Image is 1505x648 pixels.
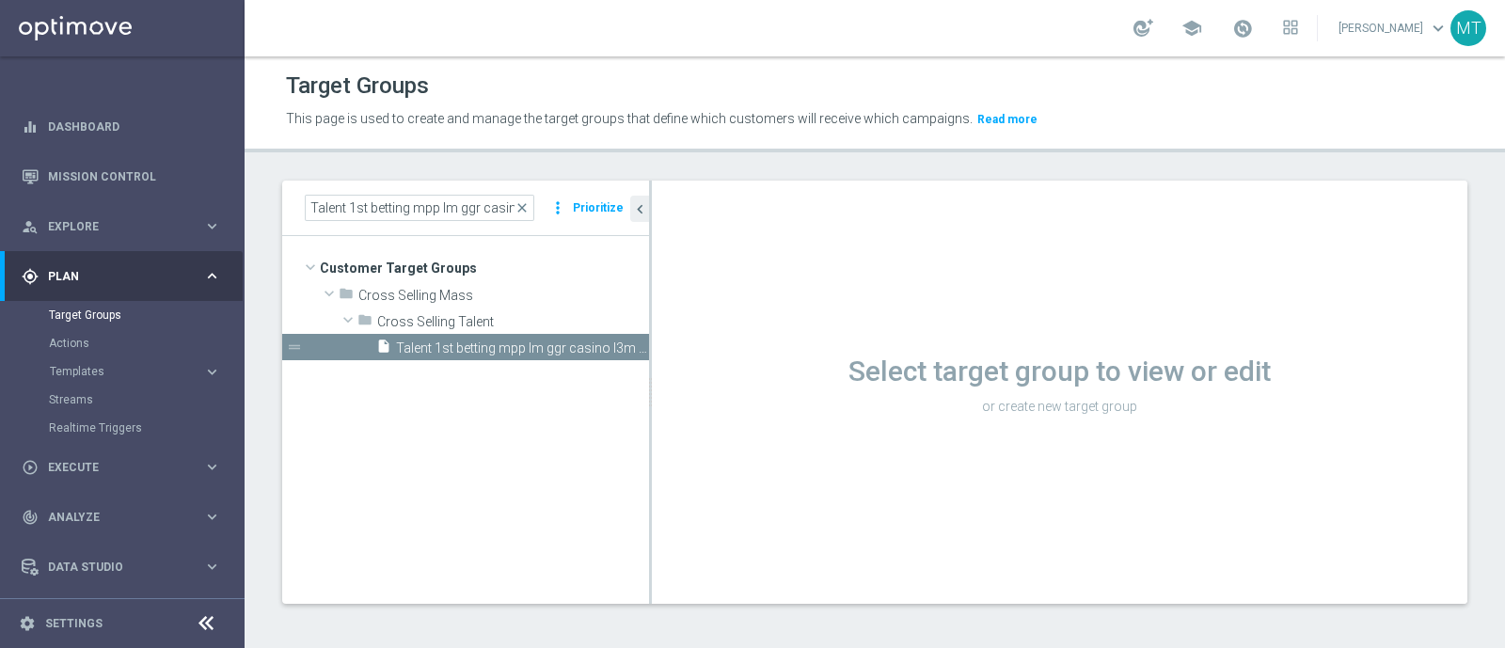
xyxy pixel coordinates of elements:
span: Analyze [48,512,203,523]
div: Explore [22,218,203,235]
button: person_search Explore keyboard_arrow_right [21,219,222,234]
i: more_vert [548,195,567,221]
i: folder [357,312,372,334]
div: Mission Control [22,151,221,201]
i: keyboard_arrow_right [203,267,221,285]
div: Templates [49,357,243,386]
button: gps_fixed Plan keyboard_arrow_right [21,269,222,284]
span: school [1181,18,1202,39]
p: or create new target group [652,398,1467,415]
span: Cross Selling Talent [377,314,649,330]
i: track_changes [22,509,39,526]
span: close [515,200,530,215]
i: person_search [22,218,39,235]
button: Mission Control [21,169,222,184]
div: MT [1450,10,1486,46]
button: chevron_left [630,196,649,222]
i: gps_fixed [22,268,39,285]
button: equalizer Dashboard [21,119,222,134]
span: Templates [50,366,184,377]
div: Optibot [22,592,221,641]
div: Streams [49,386,243,414]
div: Analyze [22,509,203,526]
i: folder [339,286,354,308]
div: Dashboard [22,102,221,151]
i: keyboard_arrow_right [203,558,221,576]
button: Data Studio keyboard_arrow_right [21,560,222,575]
a: Realtime Triggers [49,420,196,435]
a: Target Groups [49,308,196,323]
div: Actions [49,329,243,357]
i: insert_drive_file [376,339,391,360]
span: Plan [48,271,203,282]
div: Templates [50,366,203,377]
a: Optibot [48,592,197,641]
span: Data Studio [48,561,203,573]
a: Dashboard [48,102,221,151]
div: Realtime Triggers [49,414,243,442]
input: Quick find group or folder [305,195,534,221]
i: play_circle_outline [22,459,39,476]
span: Talent 1st betting mpp lm ggr casino l3m &gt; 0 [396,340,649,356]
a: Streams [49,392,196,407]
button: Prioritize [570,196,626,221]
span: Execute [48,462,203,473]
span: keyboard_arrow_down [1428,18,1449,39]
i: equalizer [22,119,39,135]
span: Cross Selling Mass [358,288,649,304]
div: Data Studio [22,559,203,576]
button: track_changes Analyze keyboard_arrow_right [21,510,222,525]
h1: Target Groups [286,72,429,100]
a: Mission Control [48,151,221,201]
span: Customer Target Groups [320,255,649,281]
div: Target Groups [49,301,243,329]
a: [PERSON_NAME]keyboard_arrow_down [1337,14,1450,42]
i: keyboard_arrow_right [203,363,221,381]
button: play_circle_outline Execute keyboard_arrow_right [21,460,222,475]
div: Execute [22,459,203,476]
div: Plan [22,268,203,285]
button: Templates keyboard_arrow_right [49,364,222,379]
a: Actions [49,336,196,351]
i: keyboard_arrow_right [203,508,221,526]
i: keyboard_arrow_right [203,217,221,235]
i: chevron_left [631,200,649,218]
span: This page is used to create and manage the target groups that define which customers will receive... [286,111,973,126]
a: Settings [45,618,103,629]
button: Read more [975,109,1039,130]
h1: Select target group to view or edit [652,355,1467,388]
span: Explore [48,221,203,232]
i: settings [19,615,36,632]
i: keyboard_arrow_right [203,458,221,476]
